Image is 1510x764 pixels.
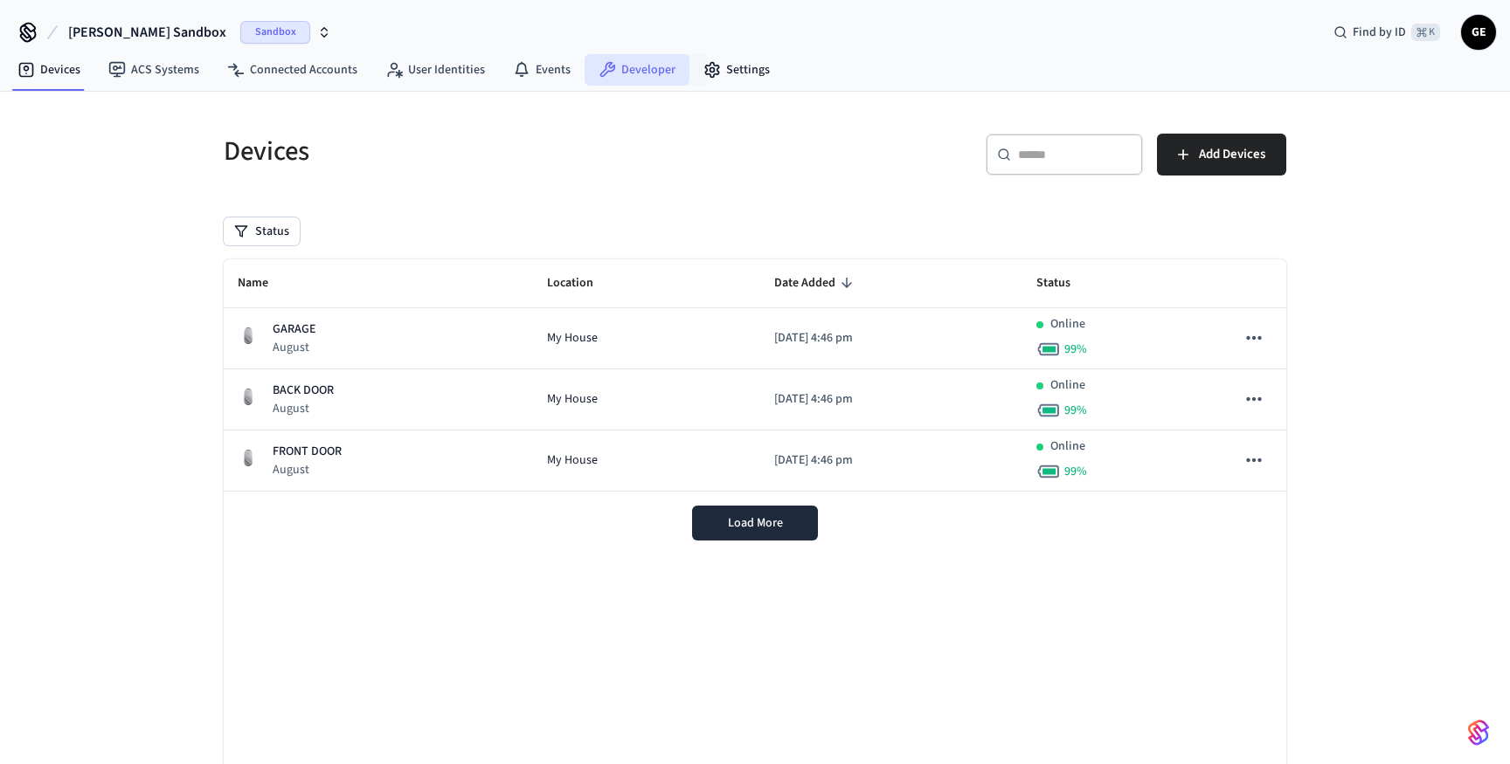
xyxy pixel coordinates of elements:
p: August [273,339,315,356]
span: My House [547,451,598,470]
span: 99 % [1064,463,1087,480]
img: August Wifi Smart Lock 3rd Gen, Silver, Front [238,447,259,468]
img: SeamLogoGradient.69752ec5.svg [1468,719,1489,747]
p: GARAGE [273,320,315,339]
img: August Wifi Smart Lock 3rd Gen, Silver, Front [238,325,259,346]
span: Add Devices [1199,143,1265,166]
img: August Wifi Smart Lock 3rd Gen, Silver, Front [238,386,259,407]
span: Sandbox [240,21,310,44]
p: [DATE] 4:46 pm [774,329,1008,348]
a: User Identities [371,54,499,86]
p: August [273,461,342,478]
span: My House [547,329,598,348]
table: sticky table [224,259,1286,492]
span: Location [547,270,616,297]
a: ACS Systems [94,54,213,86]
button: Add Devices [1157,134,1286,176]
span: 99 % [1064,341,1087,358]
span: ⌘ K [1411,24,1440,41]
a: Settings [689,54,784,86]
a: Events [499,54,585,86]
button: Load More [692,506,818,540]
span: Status [1036,270,1093,297]
p: Online [1050,315,1085,334]
span: Date Added [774,270,858,297]
span: [PERSON_NAME] Sandbox [68,22,226,43]
button: GE [1461,15,1496,50]
p: August [273,400,334,417]
span: My House [547,390,598,409]
p: Online [1050,437,1085,456]
div: Find by ID⌘ K [1320,17,1454,48]
span: Load More [728,514,783,532]
p: FRONT DOOR [273,443,342,461]
span: GE [1463,17,1494,48]
h5: Devices [224,134,745,169]
p: BACK DOOR [273,382,334,400]
a: Developer [585,54,689,86]
a: Connected Accounts [213,54,371,86]
a: Devices [3,54,94,86]
span: Name [238,270,291,297]
button: Status [224,217,300,245]
span: 99 % [1064,402,1087,419]
span: Find by ID [1353,24,1406,41]
p: [DATE] 4:46 pm [774,451,1008,470]
p: Online [1050,376,1085,395]
p: [DATE] 4:46 pm [774,390,1008,409]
